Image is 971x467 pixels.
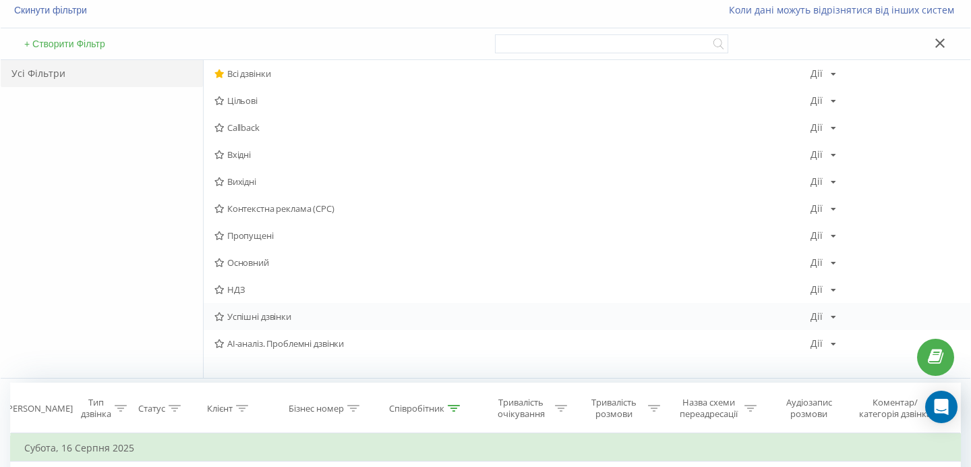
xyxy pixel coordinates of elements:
span: Всі дзвінки [214,69,811,78]
div: Дії [811,69,823,78]
div: Дії [811,312,823,321]
div: Дії [811,177,823,186]
span: AI-аналіз. Проблемні дзвінки [214,339,811,348]
div: Дії [811,204,823,213]
span: Успішні дзвінки [214,312,811,321]
button: Закрити [931,37,950,51]
div: Бізнес номер [289,403,344,414]
div: Open Intercom Messenger [925,391,958,423]
span: НДЗ [214,285,811,294]
div: Дії [811,258,823,267]
div: Дії [811,150,823,159]
div: Статус [138,403,165,414]
div: Дії [811,96,823,105]
span: Основний [214,258,811,267]
span: Вхідні [214,150,811,159]
div: Співробітник [389,403,444,414]
a: Коли дані можуть відрізнятися вiд інших систем [729,3,961,16]
div: Тип дзвінка [81,397,111,420]
div: Дії [811,339,823,348]
div: Коментар/категорія дзвінка [856,397,935,420]
span: Пропущені [214,231,811,240]
span: Цільові [214,96,811,105]
div: Дії [811,285,823,294]
div: Аудіозапис розмови [772,397,846,420]
div: [PERSON_NAME] [5,403,73,414]
td: Субота, 16 Серпня 2025 [11,435,961,462]
div: Дії [811,123,823,132]
div: Тривалість розмови [583,397,645,420]
span: Callback [214,123,811,132]
div: Назва схеми переадресації [676,397,741,420]
button: + Створити Фільтр [20,38,109,50]
div: Дії [811,231,823,240]
button: Скинути фільтри [10,4,94,16]
span: Вихідні [214,177,811,186]
div: Тривалість очікування [490,397,552,420]
span: Контекстна реклама (CPC) [214,204,811,213]
div: Клієнт [207,403,233,414]
div: Усі Фільтри [1,60,203,87]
